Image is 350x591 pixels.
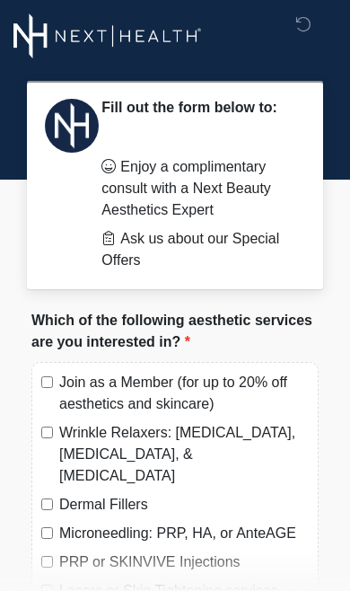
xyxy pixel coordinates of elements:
label: Microneedling: PRP, HA, or AnteAGE [59,523,309,544]
label: PRP or SKINVIVE Injections [59,551,309,573]
label: Which of the following aesthetic services are you interested in? [31,310,319,353]
label: Join as a Member (for up to 20% off aesthetics and skincare) [59,372,309,415]
li: Ask us about our Special Offers [101,228,292,271]
label: Wrinkle Relaxers: [MEDICAL_DATA], [MEDICAL_DATA], & [MEDICAL_DATA] [59,422,309,487]
input: Microneedling: PRP, HA, or AnteAGE [41,527,53,539]
input: Wrinkle Relaxers: [MEDICAL_DATA], [MEDICAL_DATA], & [MEDICAL_DATA] [41,427,53,438]
li: Enjoy a complimentary consult with a Next Beauty Aesthetics Expert [101,156,292,221]
label: Dermal Fillers [59,494,309,516]
img: Next Beauty Logo [13,13,202,58]
h2: Fill out the form below to: [101,99,292,116]
input: Dermal Fillers [41,498,53,510]
input: PRP or SKINVIVE Injections [41,556,53,568]
img: Agent Avatar [45,99,99,153]
input: Join as a Member (for up to 20% off aesthetics and skincare) [41,376,53,388]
